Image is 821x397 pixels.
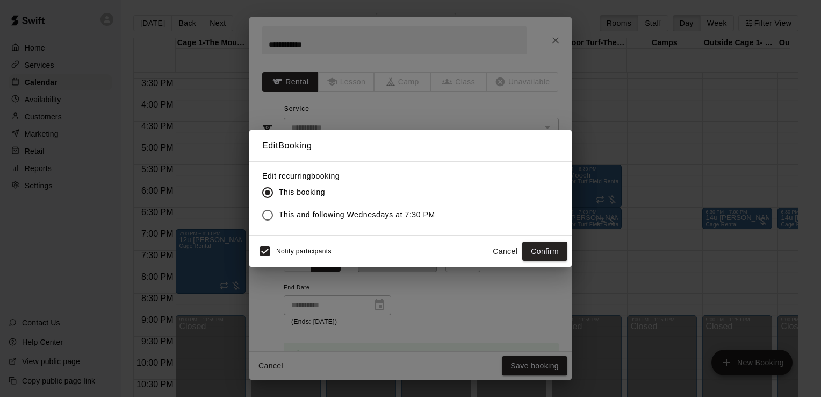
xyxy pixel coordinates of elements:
span: This and following Wednesdays at 7:30 PM [279,209,435,221]
span: This booking [279,187,325,198]
h2: Edit Booking [249,130,572,161]
button: Cancel [488,242,522,261]
span: Notify participants [276,247,332,255]
button: Confirm [522,242,567,261]
label: Edit recurring booking [262,171,444,181]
